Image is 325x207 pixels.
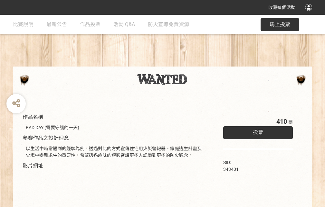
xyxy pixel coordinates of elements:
button: 馬上投票 [261,18,299,31]
span: 比賽說明 [13,21,33,27]
div: BAD DAY (需要守護的一天) [26,124,204,131]
span: 410 [276,118,287,125]
span: 馬上投票 [270,21,290,27]
a: 最新公告 [46,15,67,34]
span: 活動 Q&A [113,21,135,27]
a: 防火宣導免費資源 [148,15,189,34]
a: 活動 Q&A [113,15,135,34]
span: 防火宣導免費資源 [148,21,189,27]
a: 作品投票 [80,15,100,34]
span: 作品名稱 [23,114,43,120]
span: SID: 343401 [223,160,239,172]
span: 參賽作品之設計理念 [23,135,69,141]
span: 票 [288,119,293,125]
span: 投票 [253,129,263,135]
span: 影片網址 [23,163,43,169]
span: 最新公告 [46,21,67,27]
span: 收藏這個活動 [268,5,295,10]
div: 以生活中時常遇到的經驗為例，透過對比的方式宣傳住宅用火災警報器、家庭逃生計畫及火場中避難求生的重要性，希望透過趣味的短影音讓更多人認識到更多的防火觀念。 [26,145,204,159]
span: 作品投票 [80,21,100,27]
a: 比賽說明 [13,15,33,34]
iframe: Facebook Share [240,159,272,166]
